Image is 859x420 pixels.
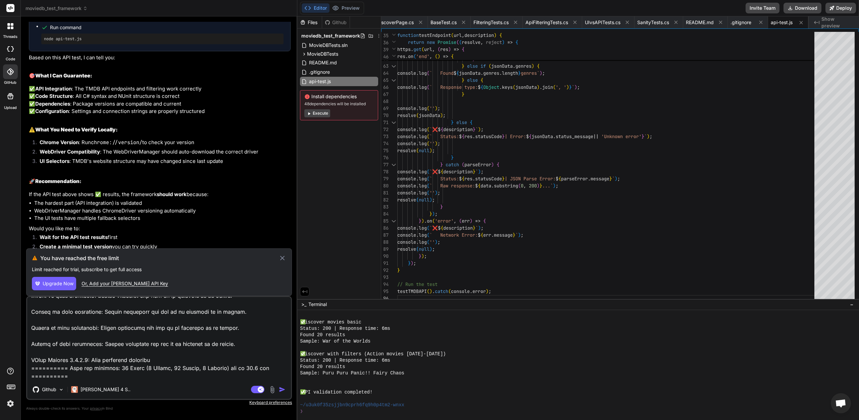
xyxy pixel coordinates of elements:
span: UIvsAPITests.cs [585,19,620,26]
span: ) [478,126,481,132]
div: 65 [381,77,389,84]
button: Deploy [825,3,856,13]
span: else [456,119,467,125]
div: 68 [381,98,389,105]
span: | Error: [505,133,526,139]
div: Click to collapse the range. [389,161,398,168]
span: ( [427,105,429,111]
span: ( [513,84,515,90]
span: console [397,70,416,76]
button: Download [784,3,821,13]
span: else [467,77,478,83]
span: MovieDBTests.sln [308,41,348,49]
span: console [397,176,416,182]
span: } [451,155,454,161]
span: Upgrade Now [43,280,73,287]
div: Github [322,19,350,26]
span: ) [537,183,540,189]
strong: WebDriver Compatibility [40,148,100,155]
span: join [542,84,553,90]
span: . [491,183,494,189]
span: $ [454,70,456,76]
span: ; [481,169,484,175]
div: 64 [381,70,389,77]
span: get [413,46,421,52]
span: log [419,70,427,76]
span: res [464,176,472,182]
span: . [553,133,556,139]
span: ; [443,112,446,118]
span: ) [478,169,481,175]
span: } [473,126,475,132]
span: ( [456,39,459,45]
span: 36 [381,39,389,46]
div: 66 [381,84,389,91]
span: ) [429,147,432,154]
label: Upload [4,105,17,111]
span: ( [518,183,521,189]
span: . [416,140,419,146]
span: . [513,63,515,69]
span: { [497,162,499,168]
span: ) [537,84,540,90]
span: ( [462,162,464,168]
span: statusCode [475,176,502,182]
span: } [462,63,464,69]
div: 69 [381,105,389,112]
span: { [558,176,561,182]
span: ) [566,84,569,90]
span: , [523,183,526,189]
label: threads [3,34,17,40]
span: catch [446,162,459,168]
span: ` [612,176,615,182]
span: . [411,46,413,52]
span: README.md [308,59,338,67]
span: { [481,77,483,83]
span: ) [448,46,451,52]
span: { [462,176,464,182]
span: console [397,140,416,146]
strong: Recommendation: [35,178,82,184]
div: 77 [381,161,389,168]
span: . [416,126,419,132]
span: − [850,301,854,308]
span: } [440,162,443,168]
span: ; [481,126,484,132]
span: else [467,63,478,69]
span: { [462,133,464,139]
span: ) [491,162,494,168]
span: status_message [556,133,593,139]
span: testEndpoint [419,32,451,38]
span: { [456,70,459,76]
span: ( [459,39,462,45]
label: GitHub [4,80,16,85]
img: Claude 4 Sonnet [71,386,78,393]
strong: Dependencies [35,101,70,107]
span: $ [478,84,481,90]
span: description [443,126,473,132]
span: $ [438,126,441,132]
p: ✅ : The TMDB API endpoints and filtering work correctly ✅ : All C# syntax and NUnit structure is ... [29,85,291,115]
span: $ [556,176,558,182]
span: ) [438,53,440,59]
span: 46 [381,53,389,60]
span: ` [644,133,647,139]
span: SanityTests.cs [637,19,669,26]
span: ApiFilteringTests.cs [525,19,568,26]
span: ; [617,176,620,182]
strong: Code Structure [35,93,73,99]
span: BaseTest.cs [431,19,457,26]
span: ( [427,183,429,189]
span: ( [427,140,429,146]
span: log [419,126,427,132]
span: => [507,39,513,45]
span: `❌ [429,126,438,132]
span: README.md [686,19,714,26]
span: } [451,119,454,125]
span: DiscoverPage.cs [377,19,414,26]
span: ) [615,176,617,182]
span: message [591,176,609,182]
span: => [454,46,459,52]
span: ( [489,63,491,69]
img: icon [279,386,286,393]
